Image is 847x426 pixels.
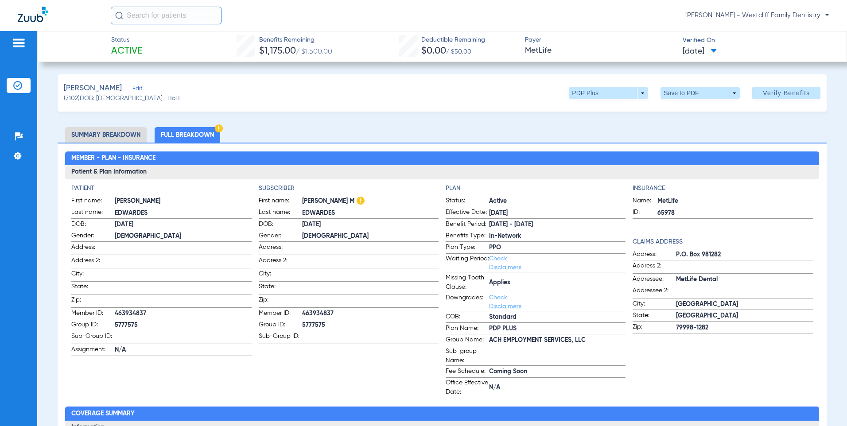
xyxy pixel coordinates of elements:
span: 79998-1282 [676,323,812,333]
span: Standard [489,313,626,322]
span: Fee Schedule: [446,367,489,377]
span: Group ID: [71,320,115,331]
span: Last name: [71,208,115,218]
span: [DEMOGRAPHIC_DATA] [302,232,439,241]
h3: Patient & Plan Information [65,165,819,179]
img: hamburger-icon [12,38,26,48]
span: Missing Tooth Clause: [446,273,489,292]
span: Zip: [259,295,302,307]
span: State: [259,282,302,294]
span: City: [259,269,302,281]
span: Status: [446,196,489,207]
span: [DATE] [489,209,626,218]
span: DOB: [259,220,302,230]
input: Search for patients [111,7,221,24]
a: Check Disclaimers [489,256,521,271]
span: Benefits Remaining [259,35,332,45]
span: Zip: [633,322,676,333]
span: [DATE] - [DATE] [489,220,626,229]
span: PPO [489,243,626,252]
span: [DATE] [115,220,251,229]
span: Assignment: [71,345,115,356]
img: Hazard [357,197,365,205]
span: Active [489,197,626,206]
span: Waiting Period: [446,254,489,272]
span: 5777575 [115,321,251,330]
h2: Coverage Summary [65,407,819,421]
span: Name: [633,196,657,207]
span: [PERSON_NAME] [115,197,251,206]
h4: Patient [71,184,251,193]
span: COB: [446,312,489,323]
h2: Member - Plan - Insurance [65,151,819,166]
span: Address: [71,243,115,255]
span: EDWARDES [115,209,251,218]
span: (7102) DOB: [DEMOGRAPHIC_DATA] - HoH [64,94,180,103]
iframe: Chat Widget [803,383,847,426]
span: 463934837 [115,309,251,318]
span: City: [71,269,115,281]
span: Deductible Remaining [421,35,485,45]
span: Sub-Group ID: [71,332,115,344]
span: Address: [259,243,302,255]
span: Payer [525,35,675,45]
li: Full Breakdown [155,127,220,143]
span: Address 2: [633,261,676,273]
h4: Plan [446,184,626,193]
span: Sub-Group ID: [259,332,302,344]
span: Verify Benefits [763,89,810,97]
span: Edit [132,85,140,94]
h4: Subscriber [259,184,439,193]
span: $1,175.00 [259,46,296,56]
span: PDP PLUS [489,324,626,333]
span: Member ID: [71,309,115,319]
span: First name: [259,196,302,207]
span: Active [111,45,142,58]
span: Addressee: [633,275,676,285]
span: Gender: [71,231,115,242]
span: $0.00 [421,46,446,56]
span: Address 2: [71,256,115,268]
span: [GEOGRAPHIC_DATA] [676,311,812,321]
span: [DATE] [302,220,439,229]
span: MetLife [657,197,812,206]
span: P.O. Box 981282 [676,250,812,259]
span: [GEOGRAPHIC_DATA] [676,300,812,309]
span: Address: [633,250,676,260]
span: EDWARDES [302,209,439,218]
h4: Claims Address [633,237,812,247]
span: Group ID: [259,320,302,331]
button: Verify Benefits [752,87,820,99]
span: Benefit Period: [446,220,489,230]
button: PDP Plus [569,87,648,99]
img: Hazard [215,124,223,132]
button: Save to PDF [661,87,740,99]
span: [PERSON_NAME] M [302,197,439,206]
span: Last name: [259,208,302,218]
span: Zip: [71,295,115,307]
span: Verified On [683,36,833,45]
span: Member ID: [259,309,302,319]
span: DOB: [71,220,115,230]
img: Search Icon [115,12,123,19]
span: Sub-group Name: [446,347,489,365]
h4: Insurance [633,184,812,193]
span: Office Effective Date: [446,378,489,397]
span: MetLife Dental [676,275,812,284]
span: [DATE] [683,46,717,57]
span: State: [71,282,115,294]
span: Applies [489,278,626,287]
span: In-Network [489,232,626,241]
a: Check Disclaimers [489,294,521,310]
span: 5777575 [302,321,439,330]
span: Benefits Type: [446,231,489,242]
span: Plan Type: [446,243,489,253]
img: Zuub Logo [18,7,48,22]
span: [PERSON_NAME] [64,83,122,94]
